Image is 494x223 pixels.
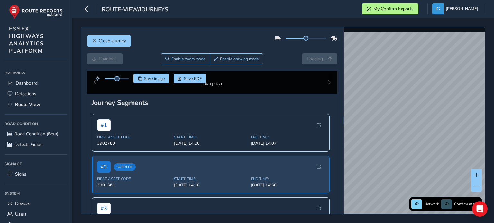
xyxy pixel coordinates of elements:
[97,140,170,145] span: First Asset Code:
[15,91,36,97] span: Detections
[184,76,202,81] span: Save PDF
[424,202,439,207] span: Network
[251,146,324,151] span: [DATE] 14:07
[97,166,111,178] span: # 2
[5,119,67,129] div: Road Condition
[251,182,324,186] span: End Time:
[251,187,324,193] span: [DATE] 14:30
[9,25,44,55] span: ESSEX HIGHWAYS ANALYTICS PLATFORM
[99,38,126,44] span: Close journey
[97,208,111,219] span: # 3
[5,169,67,179] a: Signs
[5,99,67,110] a: Route View
[171,56,206,62] span: Enable zoom mode
[5,78,67,89] a: Dashboard
[193,87,232,92] div: [DATE] 14:21
[161,53,210,64] button: Zoom
[454,202,480,207] span: Confirm assets
[144,76,165,81] span: Save image
[97,187,170,193] span: 3901361
[5,198,67,209] a: Devices
[5,89,67,99] a: Detections
[432,3,480,14] button: [PERSON_NAME]
[133,74,169,83] button: Save
[15,201,30,207] span: Devices
[87,35,131,47] button: Close journey
[210,53,263,64] button: Draw
[9,4,63,19] img: rr logo
[220,56,259,62] span: Enable drawing mode
[97,124,111,136] span: # 1
[251,140,324,145] span: End Time:
[5,129,67,139] a: Road Condition (Beta)
[5,68,67,78] div: Overview
[15,171,26,177] span: Signs
[472,201,488,217] div: Open Intercom Messenger
[174,140,247,145] span: Start Time:
[174,182,247,186] span: Start Time:
[362,3,418,14] button: My Confirm Exports
[5,209,67,219] a: Users
[97,182,170,186] span: First Asset Code:
[432,3,444,14] img: diamond-layout
[14,142,42,148] span: Defects Guide
[174,187,247,193] span: [DATE] 14:10
[15,101,40,107] span: Route View
[193,81,232,87] img: Thumbnail frame
[446,3,478,14] span: [PERSON_NAME]
[373,6,414,12] span: My Confirm Exports
[97,146,170,151] span: 3902780
[5,139,67,150] a: Defects Guide
[102,5,168,14] span: route-view/journeys
[15,211,27,217] span: Users
[14,131,58,137] span: Road Condition (Beta)
[92,103,333,112] div: Journey Segments
[5,159,67,169] div: Signage
[5,189,67,198] div: System
[114,168,136,176] span: Current
[174,146,247,151] span: [DATE] 14:06
[174,74,206,83] button: PDF
[16,80,38,86] span: Dashboard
